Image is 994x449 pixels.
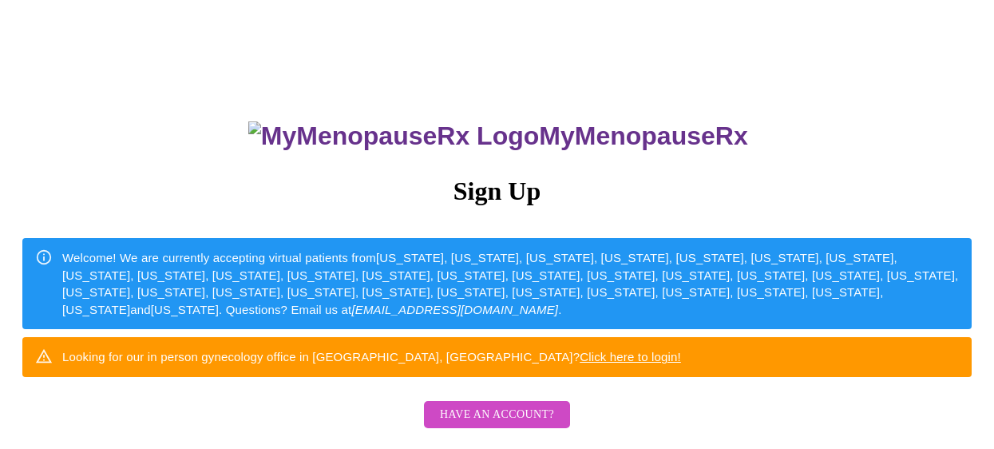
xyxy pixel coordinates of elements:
[351,303,558,316] em: [EMAIL_ADDRESS][DOMAIN_NAME]
[62,342,681,372] div: Looking for our in person gynecology office in [GEOGRAPHIC_DATA], [GEOGRAPHIC_DATA]?
[440,405,554,425] span: Have an account?
[248,121,539,151] img: MyMenopauseRx Logo
[22,177,972,206] h3: Sign Up
[424,401,570,429] button: Have an account?
[420,419,574,432] a: Have an account?
[62,243,959,324] div: Welcome! We are currently accepting virtual patients from [US_STATE], [US_STATE], [US_STATE], [US...
[580,350,681,364] a: Click here to login!
[25,121,972,151] h3: MyMenopauseRx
